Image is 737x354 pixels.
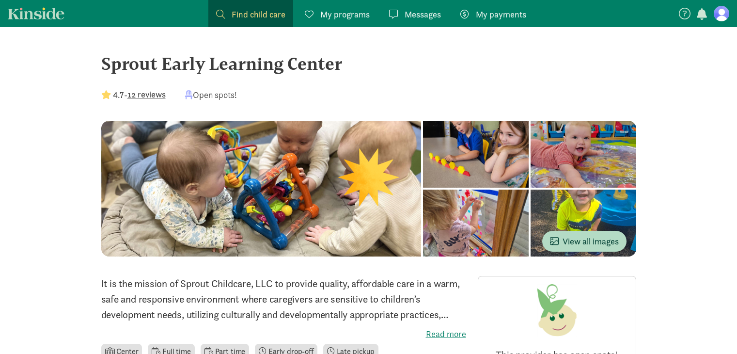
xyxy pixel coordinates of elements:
label: Read more [101,328,466,340]
span: My programs [320,8,370,21]
div: - [101,88,166,101]
p: It is the mission of Sprout Childcare, LLC to provide quality, affordable care in a warm, safe an... [101,276,466,322]
div: Open spots! [185,88,237,101]
strong: 4.7 [113,89,124,100]
button: View all images [542,231,627,252]
button: 12 reviews [127,88,166,101]
span: Messages [405,8,441,21]
span: My payments [476,8,526,21]
div: Sprout Early Learning Center [101,50,636,77]
a: Kinside [8,7,64,19]
span: View all images [550,235,619,248]
span: Find child care [232,8,285,21]
img: Provider logo [537,284,577,337]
